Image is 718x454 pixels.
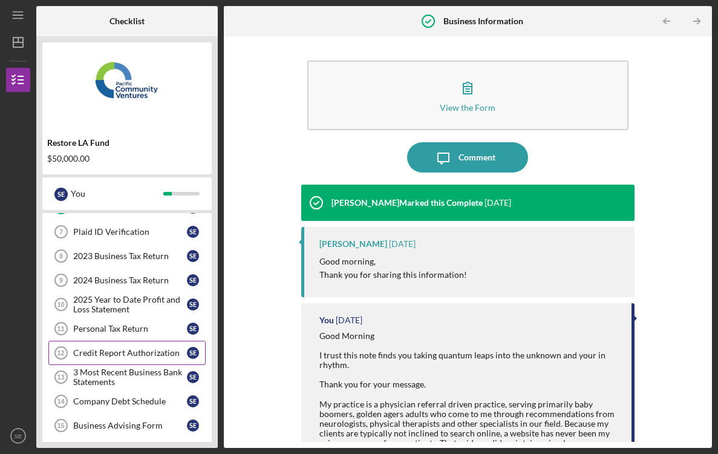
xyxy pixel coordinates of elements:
[319,315,334,325] div: You
[73,396,187,406] div: Company Debt Schedule
[6,424,30,448] button: SE
[187,323,199,335] div: S E
[48,389,206,413] a: 14Company Debt ScheduleSE
[485,198,511,208] time: 2025-09-16 17:38
[73,275,187,285] div: 2024 Business Tax Return
[73,324,187,334] div: Personal Tax Return
[73,295,187,314] div: 2025 Year to Date Profit and Loss Statement
[336,315,362,325] time: 2025-09-16 13:55
[59,252,63,260] tspan: 8
[48,268,206,292] a: 92024 Business Tax ReturnSE
[187,371,199,383] div: S E
[47,154,207,163] div: $50,000.00
[57,373,64,381] tspan: 13
[187,274,199,286] div: S E
[73,227,187,237] div: Plaid ID Verification
[443,16,523,26] b: Business Information
[71,183,163,204] div: You
[57,349,64,357] tspan: 12
[109,16,145,26] b: Checklist
[59,228,63,235] tspan: 7
[187,395,199,407] div: S E
[319,268,467,281] p: Thank you for sharing this information!
[48,413,206,438] a: 15Business Advising FormSE
[73,421,187,430] div: Business Advising Form
[48,341,206,365] a: 12Credit Report AuthorizationSE
[48,244,206,268] a: 82023 Business Tax ReturnSE
[48,365,206,389] a: 133 Most Recent Business Bank StatementsSE
[407,142,528,173] button: Comment
[307,61,628,130] button: View the Form
[47,138,207,148] div: Restore LA Fund
[73,348,187,358] div: Credit Report Authorization
[440,103,495,112] div: View the Form
[57,301,64,308] tspan: 10
[73,251,187,261] div: 2023 Business Tax Return
[15,433,22,439] text: SE
[57,325,64,332] tspan: 11
[319,239,387,249] div: [PERSON_NAME]
[319,255,467,268] p: Good morning,
[48,317,206,341] a: 11Personal Tax ReturnSE
[331,198,483,208] div: [PERSON_NAME] Marked this Complete
[54,188,68,201] div: S E
[187,298,199,311] div: S E
[48,292,206,317] a: 102025 Year to Date Profit and Loss StatementSE
[459,142,495,173] div: Comment
[187,419,199,432] div: S E
[187,250,199,262] div: S E
[73,367,187,387] div: 3 Most Recent Business Bank Statements
[187,347,199,359] div: S E
[59,277,63,284] tspan: 9
[187,226,199,238] div: S E
[48,220,206,244] a: 7Plaid ID VerificationSE
[42,48,212,121] img: Product logo
[57,398,65,405] tspan: 14
[57,422,64,429] tspan: 15
[389,239,416,249] time: 2025-09-16 17:38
